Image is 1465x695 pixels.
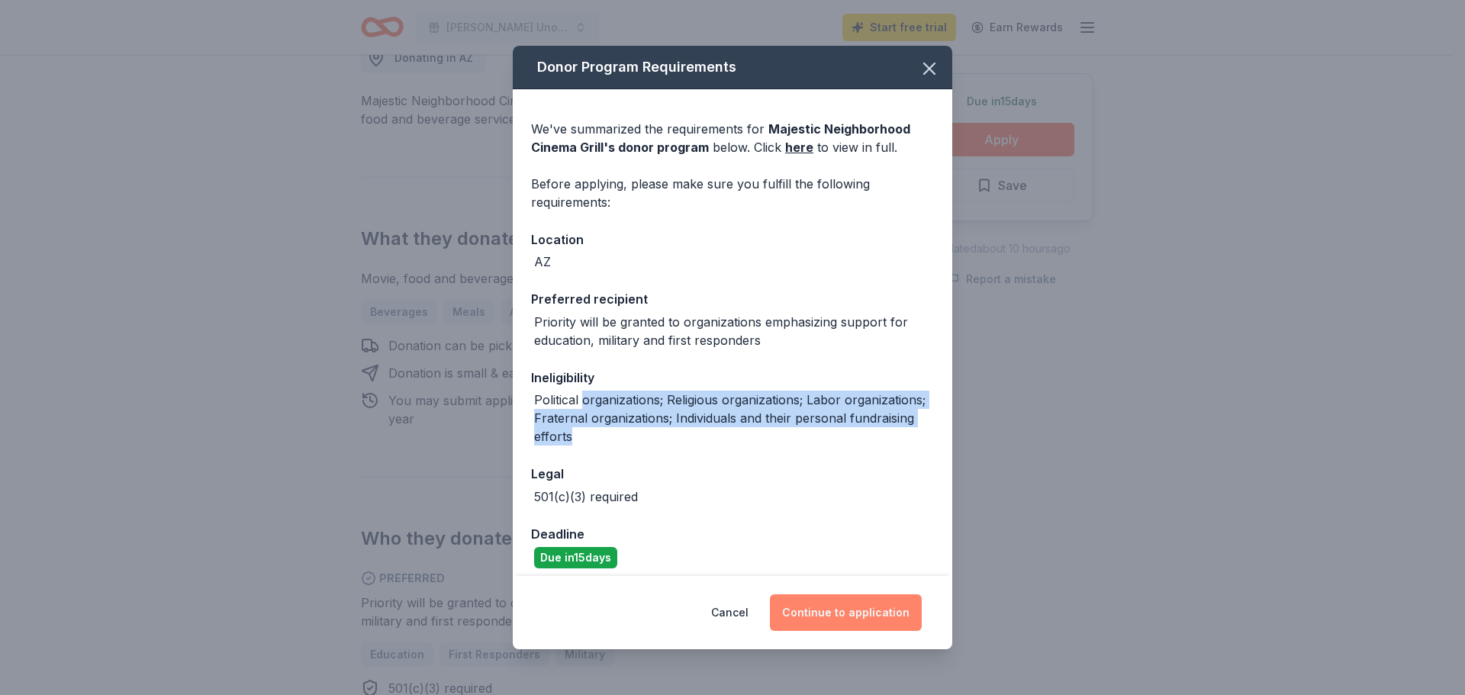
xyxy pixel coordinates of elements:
div: Preferred recipient [531,289,934,309]
div: AZ [534,253,551,271]
div: Before applying, please make sure you fulfill the following requirements: [531,175,934,211]
div: Legal [531,464,934,484]
div: Priority will be granted to organizations emphasizing support for education, military and first r... [534,313,934,349]
div: We've summarized the requirements for below. Click to view in full. [531,120,934,156]
div: 501(c)(3) required [534,487,638,506]
div: Location [531,230,934,249]
button: Continue to application [770,594,922,631]
div: Deadline [531,524,934,544]
div: Donor Program Requirements [513,46,952,89]
div: Political organizations; Religious organizations; Labor organizations; Fraternal organizations; I... [534,391,934,446]
div: Ineligibility [531,368,934,388]
button: Cancel [711,594,749,631]
a: here [785,138,813,156]
div: Due in 15 days [534,547,617,568]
